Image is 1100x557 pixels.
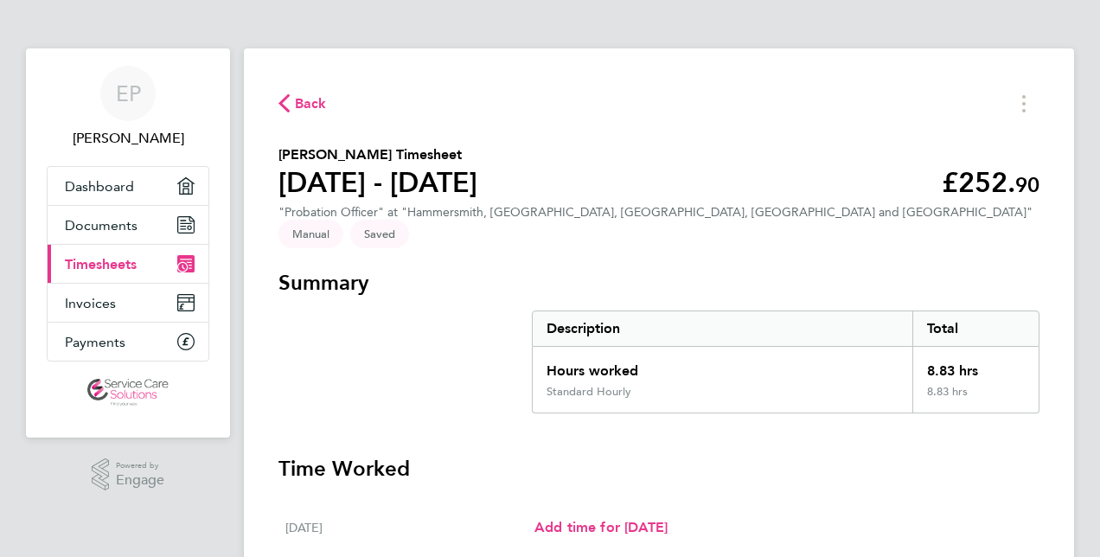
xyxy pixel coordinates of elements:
[278,455,1039,483] h3: Time Worked
[48,284,208,322] a: Invoices
[47,379,209,407] a: Go to home page
[65,178,134,195] span: Dashboard
[116,473,164,488] span: Engage
[285,517,534,538] div: [DATE]
[278,165,477,200] h1: [DATE] - [DATE]
[48,323,208,361] a: Payments
[116,82,141,105] span: EP
[350,220,409,248] span: This timesheet is Saved.
[278,220,343,248] span: This timesheet was manually created.
[1008,90,1039,117] button: Timesheets Menu
[87,379,169,407] img: servicecare-logo-retina.png
[65,217,137,234] span: Documents
[47,66,209,149] a: EP[PERSON_NAME]
[48,206,208,244] a: Documents
[278,93,327,114] button: Back
[92,458,165,491] a: Powered byEngage
[116,458,164,473] span: Powered by
[65,256,137,272] span: Timesheets
[532,311,1039,413] div: Summary
[48,245,208,283] a: Timesheets
[533,347,912,385] div: Hours worked
[26,48,230,438] nav: Main navigation
[912,347,1039,385] div: 8.83 hrs
[295,93,327,114] span: Back
[47,128,209,149] span: Emma-Jane Purnell
[534,517,668,538] a: Add time for [DATE]
[1015,172,1039,197] span: 90
[65,334,125,350] span: Payments
[533,311,912,346] div: Description
[547,385,631,399] div: Standard Hourly
[278,205,1033,220] div: "Probation Officer" at "Hammersmith, [GEOGRAPHIC_DATA], [GEOGRAPHIC_DATA], [GEOGRAPHIC_DATA] and ...
[912,311,1039,346] div: Total
[278,144,477,165] h2: [PERSON_NAME] Timesheet
[48,167,208,205] a: Dashboard
[942,166,1039,199] app-decimal: £252.
[65,295,116,311] span: Invoices
[912,385,1039,413] div: 8.83 hrs
[278,269,1039,297] h3: Summary
[534,519,668,535] span: Add time for [DATE]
